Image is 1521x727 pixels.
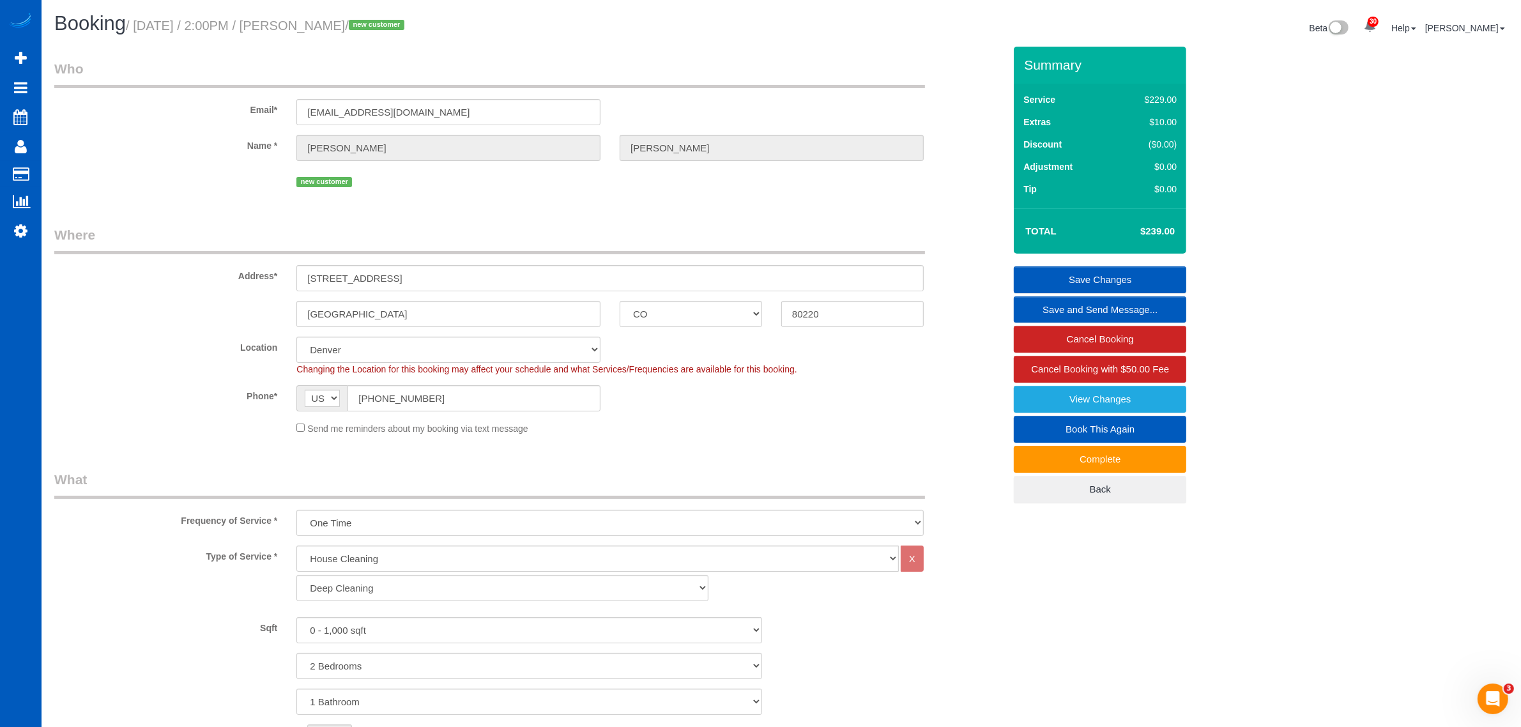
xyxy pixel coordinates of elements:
span: 30 [1368,17,1379,27]
a: Book This Again [1014,416,1186,443]
span: new customer [349,20,404,30]
div: $229.00 [1118,93,1177,106]
a: Help [1391,23,1416,33]
a: Cancel Booking with $50.00 Fee [1014,356,1186,383]
label: Phone* [45,385,287,402]
span: 3 [1504,684,1514,694]
a: View Changes [1014,386,1186,413]
label: Extras [1023,116,1051,128]
a: [PERSON_NAME] [1425,23,1505,33]
label: Address* [45,265,287,282]
span: / [345,19,408,33]
legend: Who [54,59,925,88]
input: First Name* [296,135,600,161]
h4: $239.00 [1102,226,1175,237]
label: Tip [1023,183,1037,195]
input: Last Name* [620,135,924,161]
div: $0.00 [1118,183,1177,195]
a: Cancel Booking [1014,326,1186,353]
div: $10.00 [1118,116,1177,128]
h3: Summary [1024,57,1180,72]
a: Save and Send Message... [1014,296,1186,323]
a: 30 [1357,13,1382,41]
a: Complete [1014,446,1186,473]
label: Frequency of Service * [45,510,287,527]
span: Cancel Booking with $50.00 Fee [1031,363,1169,374]
span: new customer [296,177,352,187]
input: Email* [296,99,600,125]
img: Automaid Logo [8,13,33,31]
label: Sqft [45,617,287,634]
label: Type of Service * [45,546,287,563]
input: Phone* [348,385,600,411]
span: Changing the Location for this booking may affect your schedule and what Services/Frequencies are... [296,364,797,374]
input: City* [296,301,600,327]
label: Adjustment [1023,160,1073,173]
a: Beta [1310,23,1349,33]
label: Name * [45,135,287,152]
div: ($0.00) [1118,138,1177,151]
span: Send me reminders about my booking via text message [307,424,528,434]
legend: Where [54,226,925,254]
label: Discount [1023,138,1062,151]
legend: What [54,470,925,499]
span: Booking [54,12,126,34]
a: Save Changes [1014,266,1186,293]
label: Email* [45,99,287,116]
div: $0.00 [1118,160,1177,173]
img: New interface [1327,20,1349,37]
label: Service [1023,93,1055,106]
label: Location [45,337,287,354]
small: / [DATE] / 2:00PM / [PERSON_NAME] [126,19,408,33]
input: Zip Code* [781,301,924,327]
a: Back [1014,476,1186,503]
strong: Total [1025,226,1057,236]
iframe: Intercom live chat [1478,684,1508,714]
